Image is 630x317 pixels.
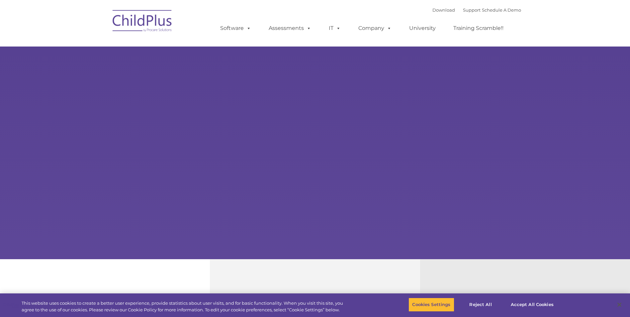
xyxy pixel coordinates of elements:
button: Cookies Settings [408,298,454,312]
a: Training Scramble!! [447,22,510,35]
a: Schedule A Demo [482,7,521,13]
button: Close [612,297,627,312]
button: Accept All Cookies [507,298,557,312]
font: | [432,7,521,13]
div: This website uses cookies to create a better user experience, provide statistics about user visit... [22,300,346,313]
img: ChildPlus by Procare Solutions [109,5,176,39]
button: Reject All [460,298,501,312]
a: IT [322,22,347,35]
a: Company [352,22,398,35]
a: Support [463,7,481,13]
a: Software [214,22,258,35]
a: Assessments [262,22,318,35]
a: Download [432,7,455,13]
a: University [403,22,442,35]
